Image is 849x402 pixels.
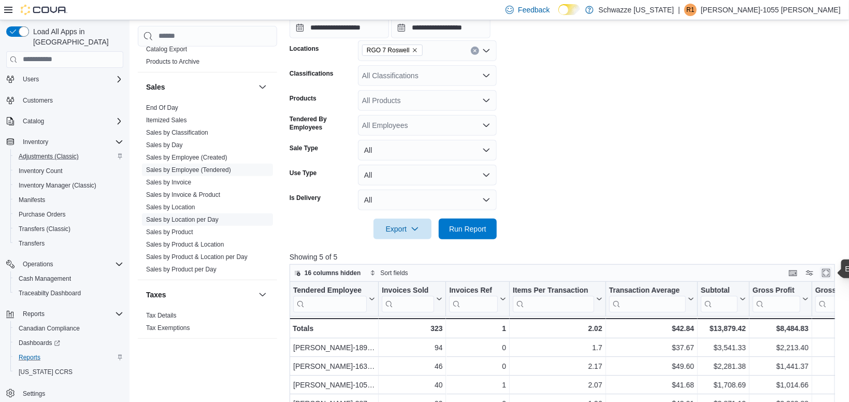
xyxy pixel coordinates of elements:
[256,81,269,93] button: Sales
[513,379,602,391] div: 2.07
[19,258,123,270] span: Operations
[290,169,316,177] label: Use Type
[146,324,190,332] span: Tax Exemptions
[382,285,434,295] div: Invoices Sold
[367,45,410,55] span: RGO 7 Roswell
[146,58,199,66] span: Products to Archive
[19,167,63,175] span: Inventory Count
[753,285,800,295] div: Gross Profit
[15,223,123,235] span: Transfers (Classic)
[15,351,45,364] a: Reports
[15,223,75,235] a: Transfers (Classic)
[701,285,738,295] div: Subtotal
[15,337,123,349] span: Dashboards
[293,360,375,372] div: [PERSON_NAME]-1632 [PERSON_NAME]
[146,179,191,186] a: Sales by Invoice
[23,75,39,83] span: Users
[449,341,506,354] div: 0
[19,115,123,127] span: Catalog
[701,341,746,354] div: $3,541.33
[358,140,497,161] button: All
[290,69,334,78] label: Classifications
[19,275,71,283] span: Cash Management
[146,104,178,112] span: End Of Day
[10,336,127,350] a: Dashboards
[513,285,594,312] div: Items Per Transaction
[15,165,123,177] span: Inventory Count
[293,285,367,312] div: Tendered Employee
[10,164,127,178] button: Inventory Count
[23,117,44,125] span: Catalog
[15,237,123,250] span: Transfers
[19,181,96,190] span: Inventory Manager (Classic)
[382,322,442,335] div: 323
[513,285,594,295] div: Items Per Transaction
[19,368,73,376] span: [US_STATE] CCRS
[19,94,57,107] a: Customers
[609,379,694,391] div: $41.68
[290,115,354,132] label: Tendered By Employees
[15,322,123,335] span: Canadian Compliance
[146,129,208,136] a: Sales by Classification
[146,153,227,162] span: Sales by Employee (Created)
[753,360,809,372] div: $1,441.37
[701,322,746,335] div: $13,879.42
[439,219,497,239] button: Run Report
[19,386,123,399] span: Settings
[803,267,816,279] button: Display options
[146,116,187,124] span: Itemized Sales
[146,253,248,261] span: Sales by Product & Location per Day
[382,360,442,372] div: 46
[382,285,442,312] button: Invoices Sold
[15,287,123,299] span: Traceabilty Dashboard
[146,82,165,92] h3: Sales
[678,4,680,16] p: |
[146,128,208,137] span: Sales by Classification
[146,45,187,53] span: Catalog Export
[2,135,127,149] button: Inventory
[15,179,123,192] span: Inventory Manager (Classic)
[609,285,686,295] div: Transaction Average
[684,4,697,16] div: Renee-1055 Bailey
[19,136,52,148] button: Inventory
[449,379,506,391] div: 1
[146,228,193,236] span: Sales by Product
[146,203,195,211] span: Sales by Location
[293,341,375,354] div: [PERSON_NAME]-1893 [PERSON_NAME]
[146,266,217,273] a: Sales by Product per Day
[609,341,694,354] div: $37.67
[380,219,425,239] span: Export
[146,240,224,249] span: Sales by Product & Location
[449,285,498,295] div: Invoices Ref
[609,322,694,335] div: $42.84
[2,385,127,400] button: Settings
[15,194,49,206] a: Manifests
[256,289,269,301] button: Taxes
[10,350,127,365] button: Reports
[146,58,199,65] a: Products to Archive
[15,366,123,378] span: Washington CCRS
[19,136,123,148] span: Inventory
[10,365,127,379] button: [US_STATE] CCRS
[19,339,60,347] span: Dashboards
[701,360,746,372] div: $2,281.38
[10,207,127,222] button: Purchase Orders
[380,269,408,277] span: Sort fields
[146,265,217,274] span: Sales by Product per Day
[290,194,321,202] label: Is Delivery
[820,267,832,279] button: Enter fullscreen
[146,141,183,149] span: Sales by Day
[146,166,231,174] span: Sales by Employee (Tendered)
[305,269,361,277] span: 16 columns hidden
[753,285,809,312] button: Gross Profit
[15,150,83,163] a: Adjustments (Classic)
[290,94,316,103] label: Products
[753,341,809,354] div: $2,213.40
[290,267,365,279] button: 16 columns hidden
[362,45,423,56] span: RGO 7 Roswell
[609,360,694,372] div: $49.60
[382,341,442,354] div: 94
[2,93,127,108] button: Customers
[482,96,491,105] button: Open list of options
[146,82,254,92] button: Sales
